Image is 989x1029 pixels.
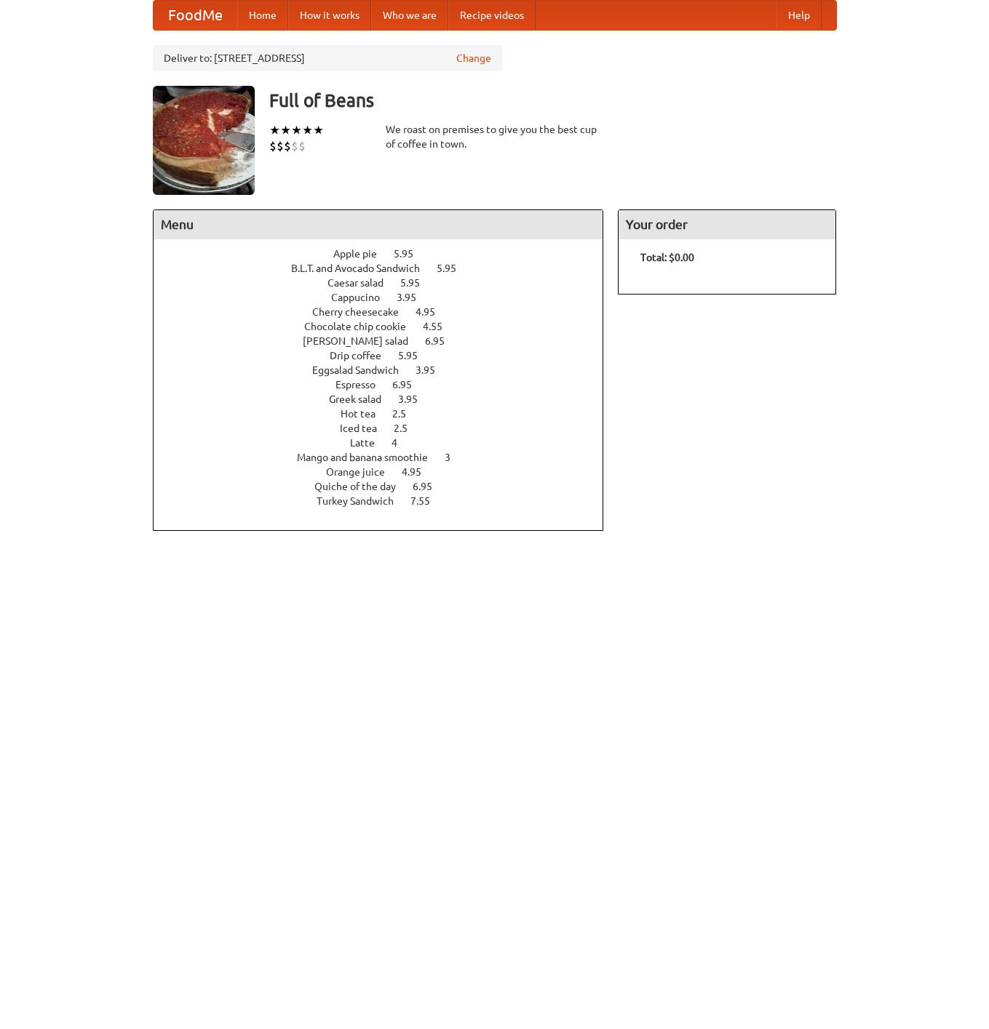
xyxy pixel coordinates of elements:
a: Cappucino 3.95 [331,292,443,303]
span: 4 [392,437,412,449]
img: angular.jpg [153,86,255,195]
span: Apple pie [333,248,392,260]
a: Cherry cheesecake 4.95 [312,306,462,318]
a: Who we are [371,1,448,30]
a: Help [776,1,822,30]
span: Chocolate chip cookie [304,321,421,332]
li: $ [277,138,284,154]
span: 3.95 [397,292,431,303]
a: B.L.T. and Avocado Sandwich 5.95 [291,263,483,274]
span: Caesar salad [327,277,398,289]
span: 3.95 [416,364,450,376]
span: 2.5 [394,423,422,434]
h3: Full of Beans [269,86,837,115]
span: Hot tea [341,408,390,420]
a: Espresso 6.95 [335,379,439,391]
li: ★ [313,122,324,138]
span: 3 [445,452,465,463]
li: $ [298,138,306,154]
span: Quiche of the day [314,481,410,492]
h4: Your order [619,210,835,239]
li: ★ [291,122,302,138]
span: 6.95 [413,481,447,492]
span: B.L.T. and Avocado Sandwich [291,263,434,274]
span: 5.95 [398,350,432,361]
span: Cappucino [331,292,394,303]
div: We roast on premises to give you the best cup of coffee in town. [386,122,604,151]
a: FoodMe [154,1,237,30]
span: 2.5 [392,408,421,420]
span: 6.95 [425,335,459,347]
span: 4.95 [416,306,450,318]
a: Greek salad 3.95 [329,393,445,405]
a: Change [456,51,491,65]
span: 4.95 [402,466,436,478]
span: Cherry cheesecake [312,306,413,318]
a: Caesar salad 5.95 [327,277,447,289]
li: $ [269,138,277,154]
span: 3.95 [398,393,432,405]
h4: Menu [154,210,603,239]
span: 5.95 [437,263,471,274]
span: Iced tea [340,423,392,434]
span: Eggsalad Sandwich [312,364,413,376]
span: Espresso [335,379,390,391]
li: $ [284,138,291,154]
span: Latte [350,437,389,449]
span: 5.95 [400,277,434,289]
span: 4.55 [423,321,457,332]
a: Orange juice 4.95 [326,466,448,478]
a: Apple pie 5.95 [333,248,440,260]
span: 7.55 [410,495,445,507]
a: How it works [288,1,371,30]
a: Mango and banana smoothie 3 [297,452,477,463]
li: ★ [269,122,280,138]
a: Eggsalad Sandwich 3.95 [312,364,462,376]
li: $ [291,138,298,154]
span: Mango and banana smoothie [297,452,442,463]
a: [PERSON_NAME] salad 6.95 [303,335,472,347]
li: ★ [280,122,291,138]
li: ★ [302,122,313,138]
a: Latte 4 [350,437,424,449]
span: [PERSON_NAME] salad [303,335,423,347]
span: Turkey Sandwich [317,495,408,507]
a: Home [237,1,288,30]
b: Total: $0.00 [640,252,694,263]
span: 6.95 [392,379,426,391]
span: Drip coffee [330,350,396,361]
a: Iced tea 2.5 [340,423,434,434]
a: Hot tea 2.5 [341,408,433,420]
span: 5.95 [394,248,428,260]
a: Recipe videos [448,1,536,30]
div: Deliver to: [STREET_ADDRESS] [153,45,502,71]
a: Quiche of the day 6.95 [314,481,459,492]
span: Greek salad [329,393,396,405]
span: Orange juice [326,466,400,478]
a: Drip coffee 5.95 [330,350,445,361]
a: Turkey Sandwich 7.55 [317,495,457,507]
a: Chocolate chip cookie 4.55 [304,321,469,332]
